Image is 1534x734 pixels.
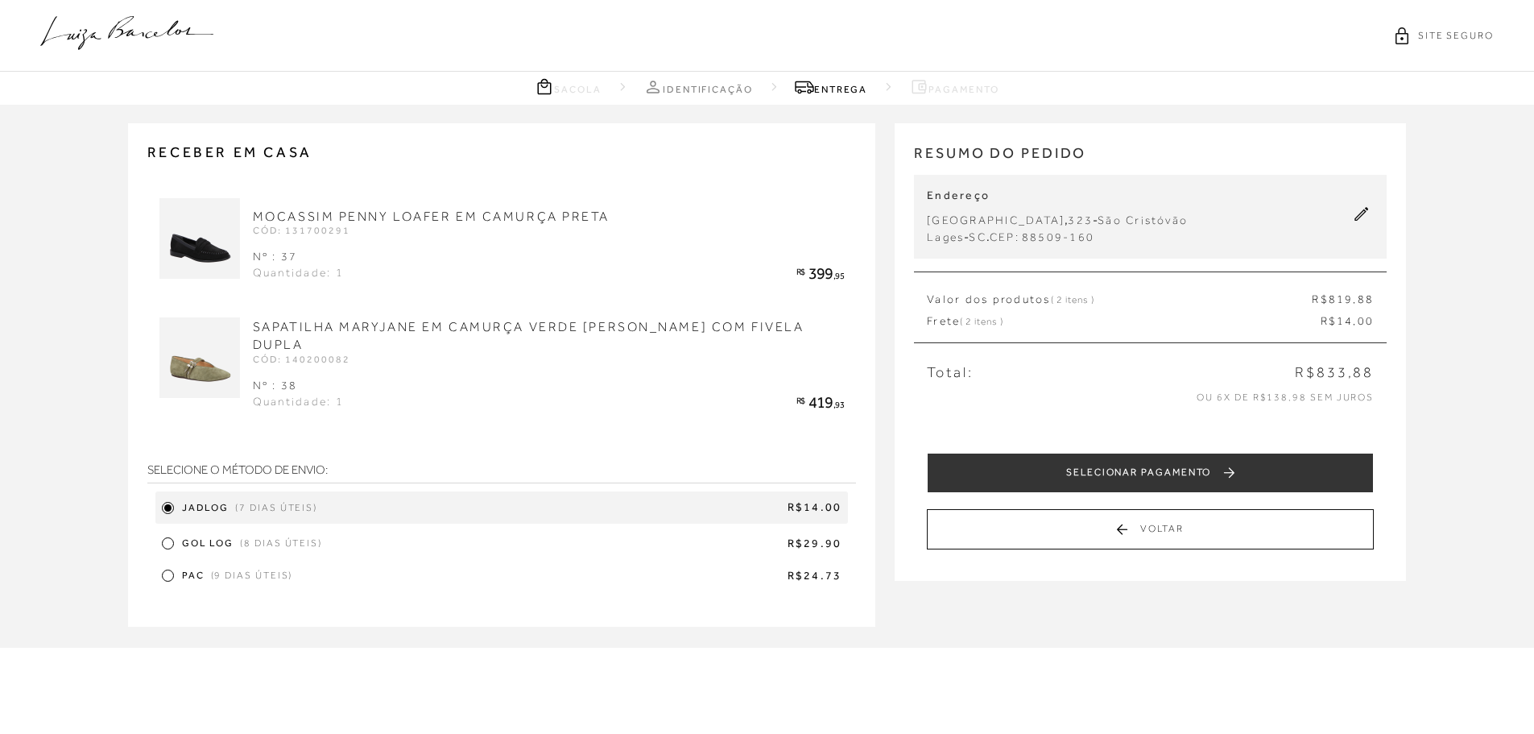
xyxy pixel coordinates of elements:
[796,267,805,276] span: R$
[182,501,229,515] span: JADLOG
[909,77,999,97] a: Pagamento
[1337,314,1353,327] span: 14
[182,537,234,550] span: Gol Log
[1197,392,1374,403] span: ou 6x de R$138,98 sem juros
[960,316,1003,327] span: ( 2 itens )
[159,317,240,398] img: SAPATILHA MARYJANE EM CAMURÇA VERDE TOMILHO COM FIVELA DUPLA
[235,501,317,515] span: (7 dias úteis)
[1353,292,1374,305] span: ,88
[808,393,833,411] span: 419
[1098,214,1188,226] span: São Cristóvão
[833,271,845,280] span: ,95
[1068,214,1093,226] span: 323
[927,212,1188,229] div: , -
[253,250,298,263] span: Nº : 37
[329,536,841,552] span: R$29.90
[1295,363,1374,383] span: R$833,88
[253,394,344,413] div: Quantidade: 1
[182,569,205,583] span: PAC
[253,379,298,392] span: Nº : 38
[535,77,602,97] a: Sacola
[147,457,857,483] strong: SELECIONE O MÉTODO DE ENVIO:
[969,230,986,243] span: SC
[796,396,805,405] span: R$
[253,355,845,364] div: CÓD: 140200082
[808,264,833,282] span: 399
[147,143,857,162] h2: Receber em casa
[927,313,1003,330] span: Frete
[927,188,1188,204] p: Endereço
[1051,294,1094,305] span: ( 2 itens )
[927,509,1374,549] button: Voltar
[253,265,344,284] div: Quantidade: 1
[240,537,322,550] span: (8 dias úteis)
[1312,292,1328,305] span: R$
[927,230,964,243] span: Lages
[795,77,867,97] a: Entrega
[1353,314,1374,327] span: ,00
[211,569,293,583] span: (9 dias úteis)
[927,214,1065,226] span: [GEOGRAPHIC_DATA]
[643,77,753,97] a: Identificação
[1418,29,1494,43] span: SITE SEGURO
[927,292,1094,308] span: Valor dos produtos
[253,320,804,352] a: SAPATILHA MARYJANE EM CAMURÇA VERDE [PERSON_NAME] COM FIVELA DUPLA
[159,198,240,279] img: MOCASSIM PENNY LOAFER EM CAMURÇA PRETA
[1321,314,1337,327] span: R$
[927,453,1374,493] button: SELECIONAR PAGAMENTO
[324,500,841,516] span: R$14.00
[1022,230,1094,243] span: 88509-160
[990,230,1019,243] span: CEP:
[253,226,845,235] div: CÓD: 131700291
[299,568,841,584] span: R$24.73
[927,363,973,383] span: Total:
[833,400,845,409] span: ,93
[253,209,610,224] a: MOCASSIM PENNY LOAFER EM CAMURÇA PRETA
[914,143,1387,176] h2: RESUMO DO PEDIDO
[1329,292,1354,305] span: 819
[927,229,1188,246] div: - .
